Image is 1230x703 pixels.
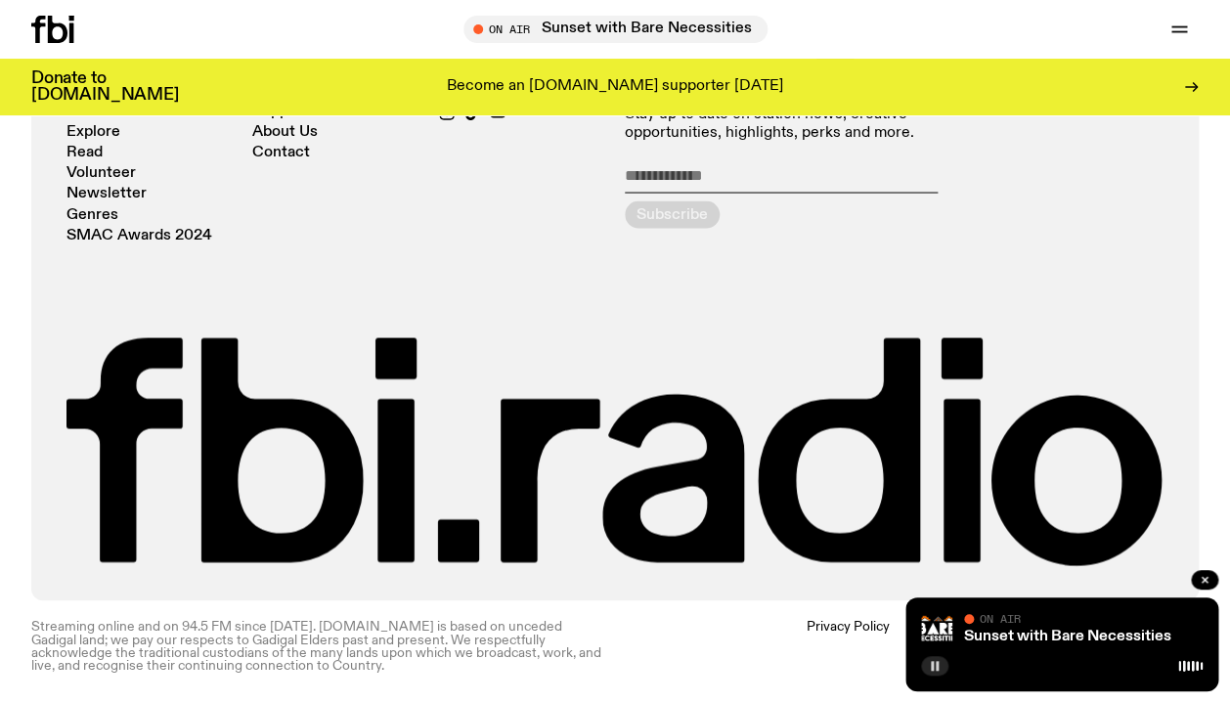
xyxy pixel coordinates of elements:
a: Read [66,146,103,160]
a: Privacy Policy [807,620,890,672]
p: Become an [DOMAIN_NAME] supporter [DATE] [447,78,783,96]
a: Newsletter [66,187,147,201]
a: Genres [66,208,118,223]
a: Explore [66,125,120,140]
p: Streaming online and on 94.5 FM since [DATE]. [DOMAIN_NAME] is based on unceded Gadigal land; we ... [31,620,605,672]
img: Bare Necessities [921,613,952,644]
a: About Us [252,125,318,140]
a: SMAC Awards 2024 [66,229,212,243]
p: Stay up to date on station news, creative opportunities, highlights, perks and more. [625,105,978,142]
span: On Air [980,612,1021,625]
button: Subscribe [625,200,720,228]
a: Volunteer [66,166,136,181]
a: Sunset with Bare Necessities [964,629,1171,644]
a: Contact [252,146,310,160]
h3: Donate to [DOMAIN_NAME] [31,70,179,104]
button: On AirSunset with Bare Necessities [463,16,768,43]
